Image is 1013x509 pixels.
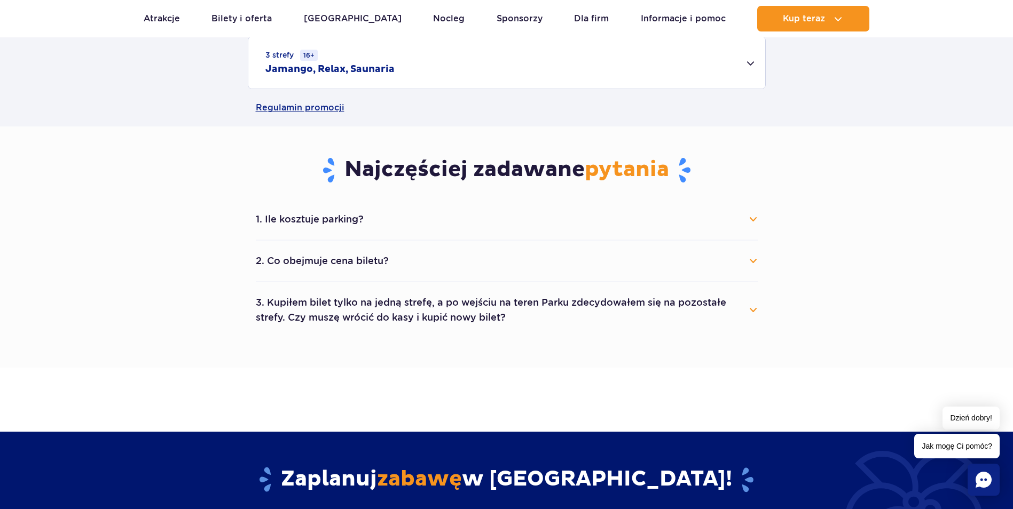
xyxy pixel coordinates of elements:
a: Regulamin promocji [256,89,758,126]
div: Chat [968,464,1000,496]
span: Dzień dobry! [943,407,1000,430]
button: 2. Co obejmuje cena biletu? [256,249,758,273]
span: Kup teraz [783,14,825,23]
small: 3 strefy [265,50,318,61]
a: Informacje i pomoc [641,6,726,31]
a: Bilety i oferta [211,6,272,31]
span: pytania [585,156,669,183]
span: Jak mogę Ci pomóc? [914,434,1000,458]
h2: Zaplanuj w [GEOGRAPHIC_DATA]! [194,466,819,494]
button: 1. Ile kosztuje parking? [256,208,758,231]
h2: Jamango, Relax, Saunaria [265,63,395,76]
a: Nocleg [433,6,465,31]
button: 3. Kupiłem bilet tylko na jedną strefę, a po wejściu na teren Parku zdecydowałem się na pozostałe... [256,291,758,329]
a: [GEOGRAPHIC_DATA] [304,6,402,31]
h3: Najczęściej zadawane [256,156,758,184]
small: 16+ [300,50,318,61]
a: Atrakcje [144,6,180,31]
a: Dla firm [574,6,609,31]
span: zabawę [377,466,462,492]
a: Sponsorzy [497,6,543,31]
button: Kup teraz [757,6,869,31]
